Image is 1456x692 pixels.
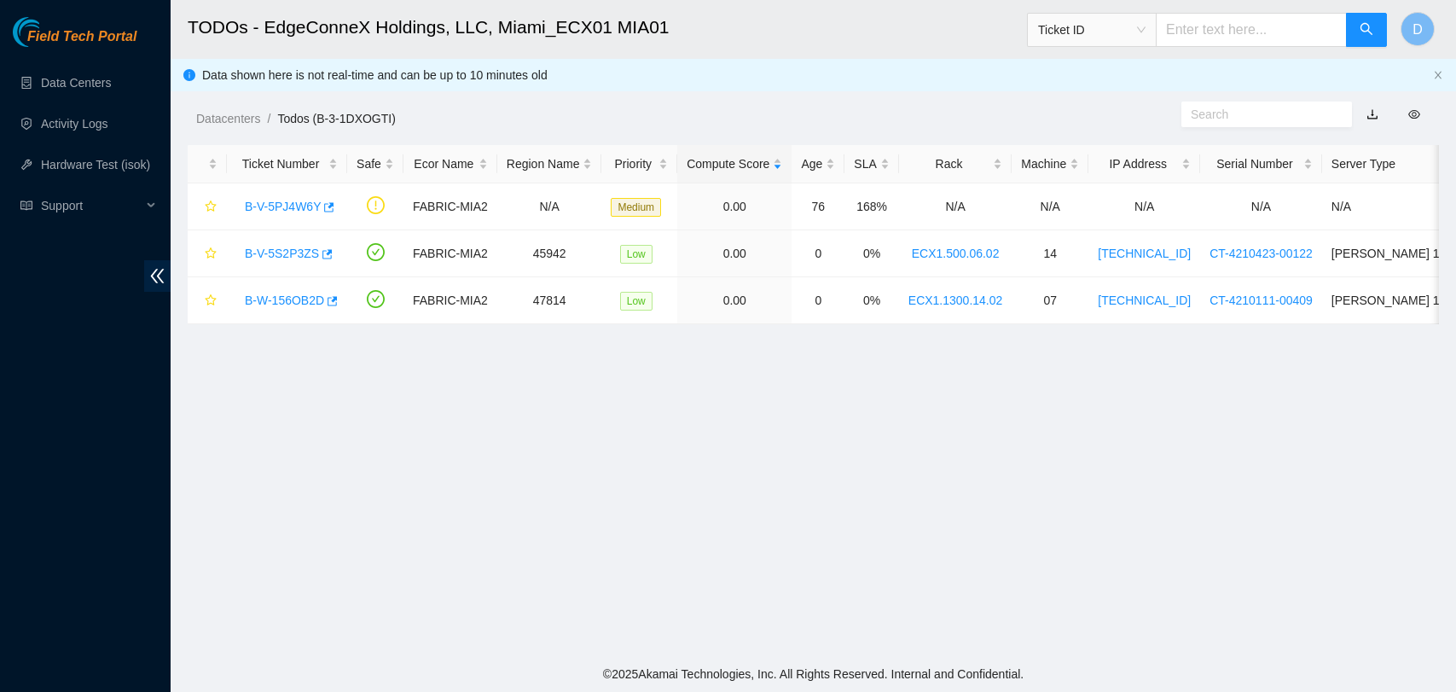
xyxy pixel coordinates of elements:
[497,183,602,230] td: N/A
[1191,105,1329,124] input: Search
[20,200,32,212] span: read
[196,112,260,125] a: Datacenters
[367,290,385,308] span: check-circle
[844,230,898,277] td: 0%
[611,198,661,217] span: Medium
[1412,19,1423,40] span: D
[267,112,270,125] span: /
[367,196,385,214] span: exclamation-circle
[1346,13,1387,47] button: search
[205,201,217,214] span: star
[1200,183,1322,230] td: N/A
[899,183,1012,230] td: N/A
[197,240,218,267] button: star
[1408,108,1420,120] span: eye
[403,230,497,277] td: FABRIC-MIA2
[1088,183,1200,230] td: N/A
[1209,247,1313,260] a: CT-4210423-00122
[27,29,136,45] span: Field Tech Portal
[1098,247,1191,260] a: [TECHNICAL_ID]
[908,294,1003,307] a: ECX1.1300.14.02
[1012,277,1088,324] td: 07
[403,183,497,230] td: FABRIC-MIA2
[197,193,218,220] button: star
[41,189,142,223] span: Support
[1038,17,1146,43] span: Ticket ID
[403,277,497,324] td: FABRIC-MIA2
[620,245,653,264] span: Low
[912,247,1000,260] a: ECX1.500.06.02
[792,230,844,277] td: 0
[1098,294,1191,307] a: [TECHNICAL_ID]
[245,200,321,213] a: B-V-5PJ4W6Y
[497,230,602,277] td: 45942
[1433,70,1443,80] span: close
[1360,22,1373,38] span: search
[677,277,792,324] td: 0.00
[677,183,792,230] td: 0.00
[1012,183,1088,230] td: N/A
[245,294,324,307] a: B-W-156OB2D
[1401,12,1435,46] button: D
[677,230,792,277] td: 0.00
[41,76,111,90] a: Data Centers
[205,294,217,308] span: star
[197,287,218,314] button: star
[497,277,602,324] td: 47814
[13,31,136,53] a: Akamai TechnologiesField Tech Portal
[41,158,150,172] a: Hardware Test (isok)
[1209,294,1313,307] a: CT-4210111-00409
[1354,101,1391,128] button: download
[41,117,108,131] a: Activity Logs
[144,260,171,292] span: double-left
[245,247,319,260] a: B-V-5S2P3ZS
[792,277,844,324] td: 0
[1156,13,1347,47] input: Enter text here...
[1366,108,1378,121] a: download
[844,277,898,324] td: 0%
[1433,70,1443,81] button: close
[277,112,395,125] a: Todos (B-3-1DXOGTI)
[792,183,844,230] td: 76
[367,243,385,261] span: check-circle
[844,183,898,230] td: 168%
[171,656,1456,692] footer: © 2025 Akamai Technologies, Inc. All Rights Reserved. Internal and Confidential.
[620,292,653,311] span: Low
[1012,230,1088,277] td: 14
[205,247,217,261] span: star
[13,17,86,47] img: Akamai Technologies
